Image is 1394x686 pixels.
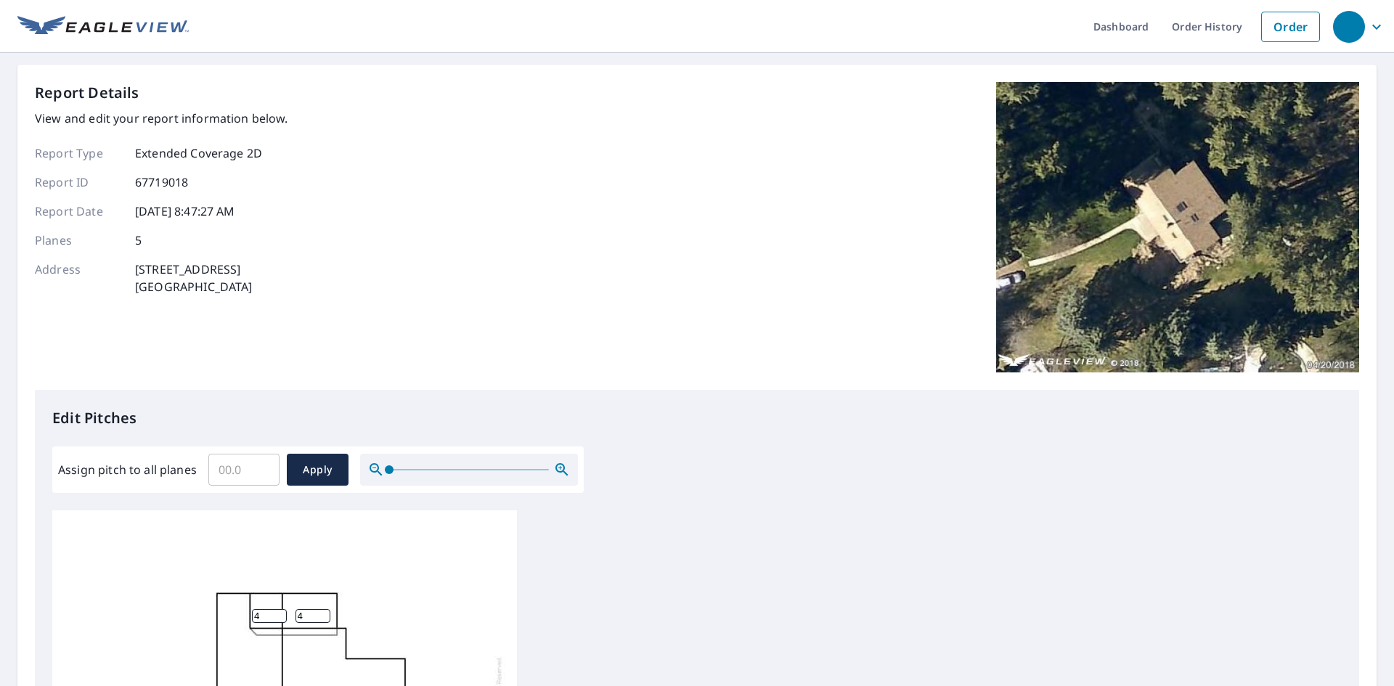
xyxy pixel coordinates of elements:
[135,203,235,220] p: [DATE] 8:47:27 AM
[208,449,280,490] input: 00.0
[287,454,348,486] button: Apply
[17,16,189,38] img: EV Logo
[298,461,337,479] span: Apply
[135,261,253,295] p: [STREET_ADDRESS] [GEOGRAPHIC_DATA]
[35,144,122,162] p: Report Type
[52,407,1342,429] p: Edit Pitches
[35,232,122,249] p: Planes
[996,82,1359,372] img: Top image
[35,82,139,104] p: Report Details
[35,261,122,295] p: Address
[35,203,122,220] p: Report Date
[35,173,122,191] p: Report ID
[35,110,288,127] p: View and edit your report information below.
[135,144,262,162] p: Extended Coverage 2D
[135,173,188,191] p: 67719018
[1261,12,1320,42] a: Order
[58,461,197,478] label: Assign pitch to all planes
[135,232,142,249] p: 5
